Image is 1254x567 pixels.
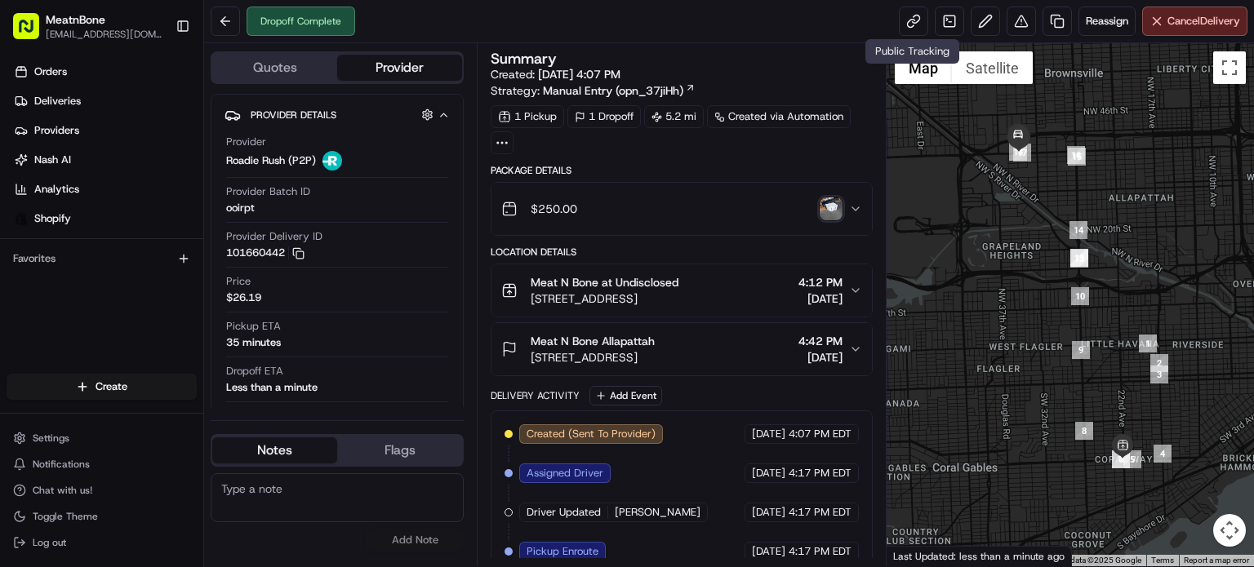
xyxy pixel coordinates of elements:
[1123,450,1141,468] div: 5
[34,94,81,109] span: Deliveries
[226,319,281,334] span: Pickup ETA
[891,545,945,566] img: Google
[15,212,28,225] img: Shopify logo
[538,67,620,82] span: [DATE] 4:07 PM
[752,505,785,520] span: [DATE]
[7,59,203,85] a: Orders
[226,246,305,260] button: 101660442
[491,105,564,128] div: 1 Pickup
[1067,146,1085,164] div: 16
[33,484,92,497] span: Chat with us!
[33,510,98,523] span: Toggle Theme
[7,374,197,400] button: Create
[531,274,678,290] span: Meat N Bone at Undisclosed
[1150,354,1168,372] div: 2
[644,105,704,128] div: 5.2 mi
[226,274,251,289] span: Price
[531,290,678,307] span: [STREET_ADDRESS]
[7,453,197,476] button: Notifications
[226,184,310,199] span: Provider Batch ID
[789,427,852,441] span: 4:07 PM EDT
[226,135,266,149] span: Provider
[226,201,255,215] span: ooirpt
[1072,341,1090,359] div: 9
[7,505,197,528] button: Toggle Theme
[1078,7,1136,36] button: Reassign
[895,51,952,84] button: Show street map
[7,117,203,144] a: Providers
[527,544,598,559] span: Pickup Enroute
[337,55,462,81] button: Provider
[789,544,852,559] span: 4:17 PM EDT
[752,427,785,441] span: [DATE]
[865,39,959,64] div: Public Tracking
[7,88,203,114] a: Deliveries
[589,386,662,405] button: Add Event
[887,546,1072,566] div: Last Updated: less than a minute ago
[226,380,318,395] div: Less than a minute
[226,153,316,168] span: Roadie Rush (P2P)
[1112,450,1130,468] div: 7
[46,11,105,28] button: MeatnBone
[491,51,557,66] h3: Summary
[1070,250,1088,268] div: 12
[891,545,945,566] a: Open this area in Google Maps (opens a new window)
[820,197,843,220] img: photo_proof_of_delivery image
[707,105,851,128] div: Created via Automation
[789,505,852,520] span: 4:17 PM EDT
[226,229,322,244] span: Provider Delivery ID
[789,466,852,481] span: 4:17 PM EDT
[491,246,873,259] div: Location Details
[491,82,696,99] div: Strategy:
[543,82,683,99] span: Manual Entry (opn_37jiHh)
[531,333,655,349] span: Meat N Bone Allapattah
[212,55,337,81] button: Quotes
[615,505,700,520] span: [PERSON_NAME]
[1068,148,1086,166] div: 15
[1142,7,1247,36] button: CancelDelivery
[1086,14,1128,29] span: Reassign
[543,82,696,99] a: Manual Entry (opn_37jiHh)
[322,151,342,171] img: roadie-logo-v2.jpg
[531,201,577,217] span: $250.00
[1013,144,1031,162] div: 17
[527,466,603,481] span: Assigned Driver
[491,66,620,82] span: Created:
[1071,287,1089,305] div: 10
[7,531,197,554] button: Log out
[567,105,641,128] div: 1 Dropoff
[34,153,71,167] span: Nash AI
[1009,143,1027,161] div: 18
[798,333,843,349] span: 4:42 PM
[752,544,785,559] span: [DATE]
[7,246,197,272] div: Favorites
[752,466,785,481] span: [DATE]
[798,290,843,307] span: [DATE]
[1052,556,1141,565] span: Map data ©2025 Google
[527,505,601,520] span: Driver Updated
[7,427,197,450] button: Settings
[33,536,66,549] span: Log out
[251,109,336,122] span: Provider Details
[1151,556,1174,565] a: Terms
[34,182,79,197] span: Analytics
[7,206,203,232] a: Shopify
[1070,249,1088,267] div: 13
[34,211,71,226] span: Shopify
[491,389,580,402] div: Delivery Activity
[1150,365,1168,383] div: 3
[1213,514,1246,547] button: Map camera controls
[7,7,169,46] button: MeatnBone[EMAIL_ADDRESS][DOMAIN_NAME]
[1154,445,1172,463] div: 4
[491,164,873,177] div: Package Details
[531,349,655,365] span: [STREET_ADDRESS]
[1167,14,1240,29] span: Cancel Delivery
[226,335,281,350] div: 35 minutes
[1139,334,1157,352] div: 1
[491,264,872,317] button: Meat N Bone at Undisclosed[STREET_ADDRESS]4:12 PM[DATE]
[96,379,127,394] span: Create
[225,101,450,128] button: Provider Details
[798,349,843,365] span: [DATE]
[46,28,162,41] button: [EMAIL_ADDRESS][DOMAIN_NAME]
